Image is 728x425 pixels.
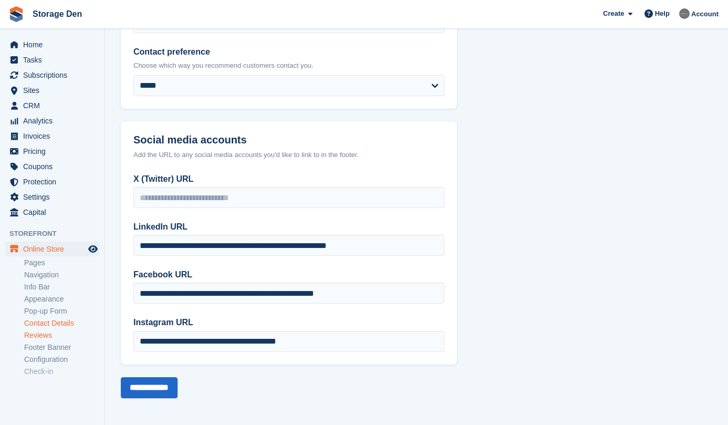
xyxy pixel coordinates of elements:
[5,242,99,256] a: menu
[23,98,86,113] span: CRM
[5,83,99,98] a: menu
[24,318,99,328] a: Contact Details
[87,243,99,255] a: Preview store
[5,159,99,174] a: menu
[23,144,86,159] span: Pricing
[23,68,86,82] span: Subscriptions
[24,355,99,365] a: Configuration
[133,173,444,185] label: X (Twitter) URL
[5,144,99,159] a: menu
[23,159,86,174] span: Coupons
[133,221,444,233] label: LinkedIn URL
[24,306,99,316] a: Pop-up Form
[133,316,444,329] label: Instagram URL
[5,174,99,189] a: menu
[28,5,86,23] a: Storage Den
[23,174,86,189] span: Protection
[133,46,444,58] label: Contact preference
[23,205,86,220] span: Capital
[133,268,444,281] label: Facebook URL
[23,37,86,52] span: Home
[23,242,86,256] span: Online Store
[603,8,624,19] span: Create
[24,330,99,340] a: Reviews
[23,83,86,98] span: Sites
[24,343,99,353] a: Footer Banner
[23,129,86,143] span: Invoices
[23,53,86,67] span: Tasks
[23,190,86,204] span: Settings
[5,37,99,52] a: menu
[5,68,99,82] a: menu
[655,8,670,19] span: Help
[24,294,99,304] a: Appearance
[691,9,719,19] span: Account
[133,150,444,160] div: Add the URL to any social media accounts you'd like to link to in the footer.
[5,53,99,67] a: menu
[24,367,99,377] a: Check-in
[24,270,99,280] a: Navigation
[9,229,105,239] span: Storefront
[679,8,690,19] img: Brian Barbour
[133,60,444,71] p: Choose which way you recommend customers contact you.
[5,190,99,204] a: menu
[5,98,99,113] a: menu
[133,134,444,146] h2: Social media accounts
[24,282,99,292] a: Info Bar
[8,6,24,22] img: stora-icon-8386f47178a22dfd0bd8f6a31ec36ba5ce8667c1dd55bd0f319d3a0aa187defe.svg
[5,113,99,128] a: menu
[23,113,86,128] span: Analytics
[5,129,99,143] a: menu
[5,205,99,220] a: menu
[24,258,99,268] a: Pages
